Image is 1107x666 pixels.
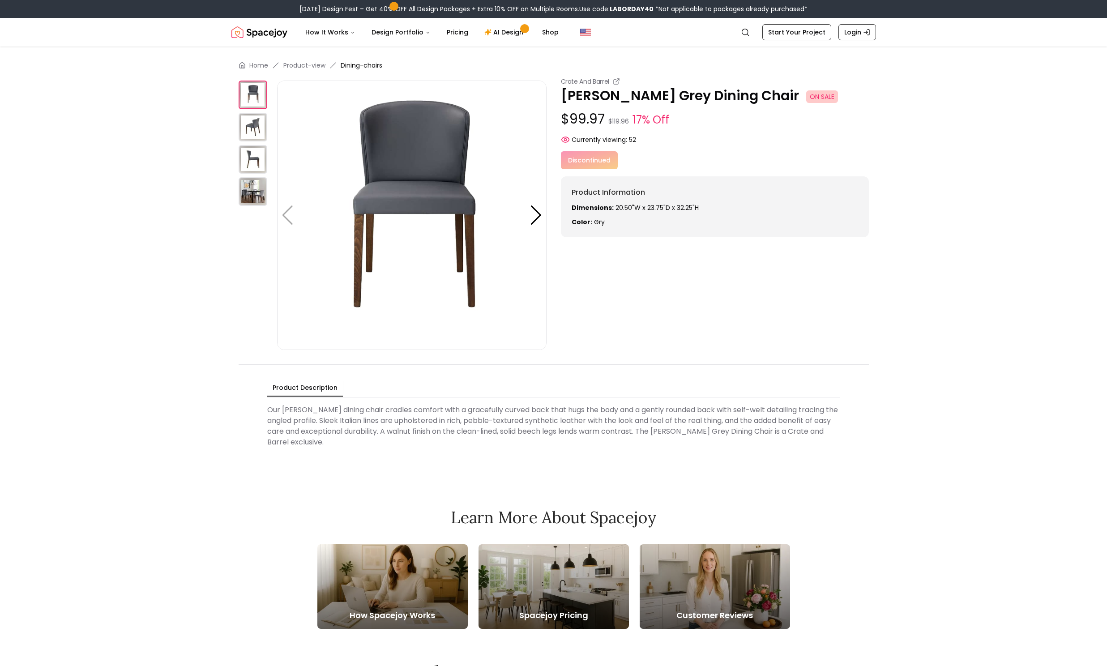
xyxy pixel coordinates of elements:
img: https://storage.googleapis.com/spacejoy-main/assets/5f84712d07a6b0001c410872/product_1_fcjb578e3i5f [239,113,267,141]
button: Product Description [267,380,343,397]
img: https://storage.googleapis.com/spacejoy-main/assets/5f84712d07a6b0001c410872/product_0_o1pphh2g41j8 [239,81,267,109]
img: United States [580,27,591,38]
h5: Spacejoy Pricing [479,609,629,622]
a: Product-view [283,61,325,70]
span: *Not applicable to packages already purchased* [654,4,808,13]
a: Login [838,24,876,40]
img: Spacejoy Logo [231,23,287,41]
span: 52 [629,135,636,144]
a: Spacejoy [231,23,287,41]
a: Home [249,61,268,70]
nav: Main [298,23,566,41]
button: Design Portfolio [364,23,438,41]
h5: How Spacejoy Works [317,609,468,622]
nav: Global [231,18,876,47]
nav: breadcrumb [239,61,869,70]
img: https://storage.googleapis.com/spacejoy-main/assets/5f84712d07a6b0001c410872/product_0_o1pphh2g41j8 [277,81,547,350]
img: https://storage.googleapis.com/spacejoy-main/assets/5f84712d07a6b0001c410872/product_3_bcj3dfpc74je [239,177,267,206]
strong: Dimensions: [572,203,614,212]
p: 20.50"W x 23.75"D x 32.25"H [572,203,858,212]
div: [DATE] Design Fest – Get 40% OFF All Design Packages + Extra 10% OFF on Multiple Rooms. [299,4,808,13]
strong: Color: [572,218,592,226]
p: [PERSON_NAME] Grey Dining Chair [561,88,869,104]
a: AI Design [477,23,533,41]
div: Our [PERSON_NAME] dining chair cradles comfort with a gracefully curved back that hugs the body a... [267,401,840,451]
a: Shop [535,23,566,41]
span: Currently viewing: [572,135,627,144]
a: Spacejoy Pricing [479,544,629,629]
h6: Product Information [572,187,858,198]
button: How It Works [298,23,363,41]
a: Customer Reviews [640,544,790,629]
small: 17% Off [633,112,669,128]
span: Dining-chairs [341,61,382,70]
h2: Learn More About Spacejoy [317,508,790,526]
span: gry [594,218,605,226]
span: ON SALE [806,90,838,103]
h5: Customer Reviews [640,609,790,622]
p: $99.97 [561,111,869,128]
a: Start Your Project [762,24,831,40]
small: Crate And Barrel [561,77,609,86]
a: How Spacejoy Works [317,544,468,629]
b: LABORDAY40 [610,4,654,13]
span: Use code: [579,4,654,13]
a: Pricing [440,23,475,41]
img: https://storage.googleapis.com/spacejoy-main/assets/5f84712d07a6b0001c410872/product_2_beihb6j79og5 [239,145,267,174]
small: $119.96 [608,117,629,126]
